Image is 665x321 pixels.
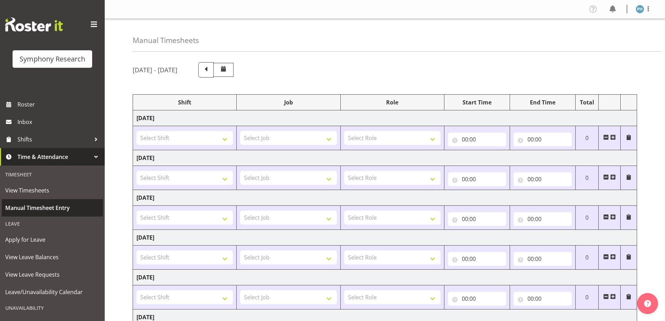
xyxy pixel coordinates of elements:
[575,206,599,230] td: 0
[513,212,572,226] input: Click to select...
[575,126,599,150] td: 0
[5,269,99,280] span: View Leave Requests
[133,270,637,285] td: [DATE]
[133,150,637,166] td: [DATE]
[2,217,103,231] div: Leave
[2,167,103,182] div: Timesheet
[133,36,199,44] h4: Manual Timesheets
[448,292,506,306] input: Click to select...
[636,5,644,13] img: paul-hitchfield1916.jpg
[2,266,103,283] a: View Leave Requests
[2,283,103,301] a: Leave/Unavailability Calendar
[2,231,103,248] a: Apply for Leave
[133,190,637,206] td: [DATE]
[575,285,599,309] td: 0
[448,132,506,146] input: Click to select...
[575,166,599,190] td: 0
[17,99,101,110] span: Roster
[133,110,637,126] td: [DATE]
[2,182,103,199] a: View Timesheets
[17,152,91,162] span: Time & Attendance
[17,117,101,127] span: Inbox
[513,132,572,146] input: Click to select...
[2,199,103,217] a: Manual Timesheet Entry
[240,98,337,107] div: Job
[448,252,506,266] input: Click to select...
[2,248,103,266] a: View Leave Balances
[344,98,441,107] div: Role
[579,98,595,107] div: Total
[513,292,572,306] input: Click to select...
[575,246,599,270] td: 0
[448,172,506,186] input: Click to select...
[644,300,651,307] img: help-xxl-2.png
[133,66,177,74] h5: [DATE] - [DATE]
[20,54,85,64] div: Symphony Research
[5,185,99,196] span: View Timesheets
[448,212,506,226] input: Click to select...
[5,287,99,297] span: Leave/Unavailability Calendar
[136,98,233,107] div: Shift
[5,234,99,245] span: Apply for Leave
[513,98,572,107] div: End Time
[513,172,572,186] input: Click to select...
[513,252,572,266] input: Click to select...
[2,301,103,315] div: Unavailability
[17,134,91,145] span: Shifts
[5,252,99,262] span: View Leave Balances
[5,203,99,213] span: Manual Timesheet Entry
[133,230,637,246] td: [DATE]
[448,98,506,107] div: Start Time
[5,17,63,31] img: Rosterit website logo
